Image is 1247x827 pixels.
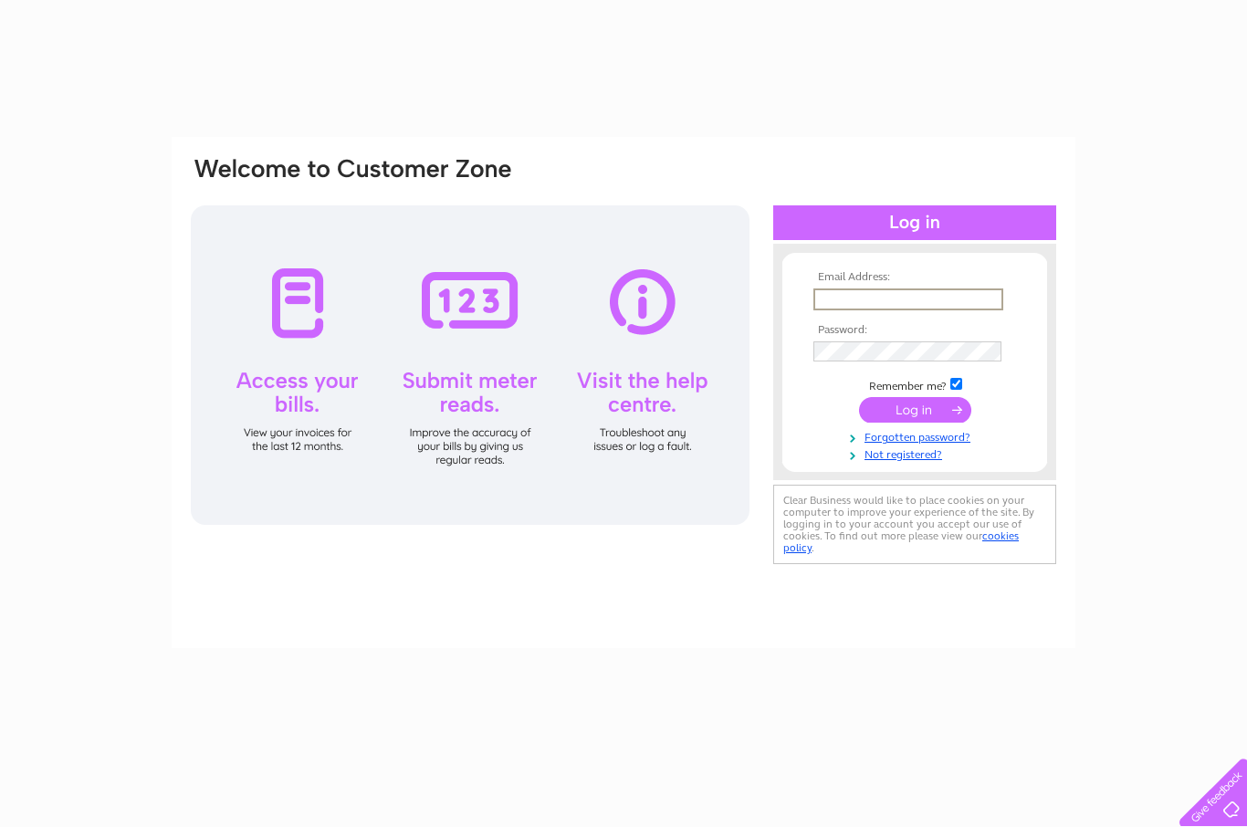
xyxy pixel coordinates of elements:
[809,271,1021,284] th: Email Address:
[783,529,1019,554] a: cookies policy
[773,485,1056,564] div: Clear Business would like to place cookies on your computer to improve your experience of the sit...
[813,445,1021,462] a: Not registered?
[809,375,1021,393] td: Remember me?
[813,427,1021,445] a: Forgotten password?
[809,324,1021,337] th: Password:
[859,397,971,423] input: Submit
